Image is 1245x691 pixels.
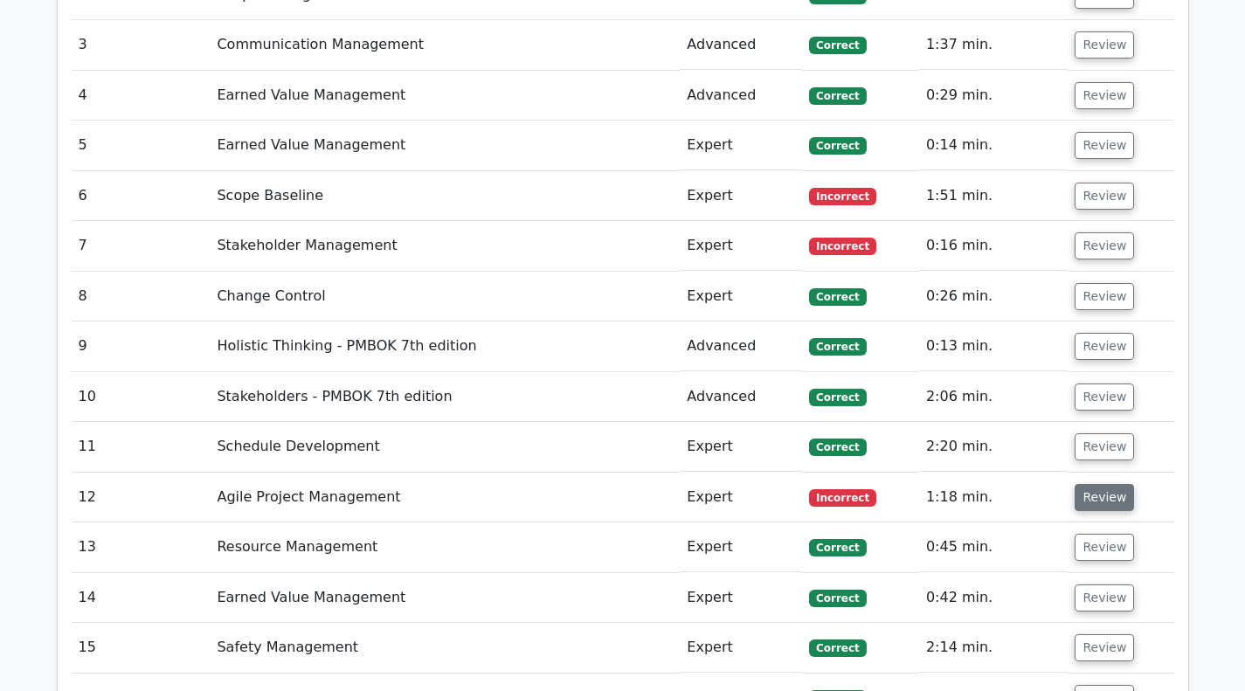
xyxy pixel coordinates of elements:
[919,422,1069,472] td: 2:20 min.
[1075,283,1134,310] button: Review
[809,489,876,507] span: Incorrect
[210,272,680,321] td: Change Control
[919,473,1069,522] td: 1:18 min.
[680,522,802,572] td: Expert
[919,522,1069,572] td: 0:45 min.
[809,338,866,356] span: Correct
[919,321,1069,371] td: 0:13 min.
[210,473,680,522] td: Agile Project Management
[1075,82,1134,109] button: Review
[809,639,866,657] span: Correct
[210,221,680,271] td: Stakeholder Management
[72,372,211,422] td: 10
[1075,634,1134,661] button: Review
[1075,31,1134,59] button: Review
[72,71,211,121] td: 4
[919,573,1069,623] td: 0:42 min.
[680,422,802,472] td: Expert
[1075,584,1134,612] button: Review
[919,272,1069,321] td: 0:26 min.
[72,522,211,572] td: 13
[680,573,802,623] td: Expert
[680,321,802,371] td: Advanced
[210,623,680,673] td: Safety Management
[680,171,802,221] td: Expert
[809,37,866,54] span: Correct
[680,121,802,170] td: Expert
[72,272,211,321] td: 8
[72,171,211,221] td: 6
[72,321,211,371] td: 9
[210,573,680,623] td: Earned Value Management
[1075,183,1134,210] button: Review
[919,221,1069,271] td: 0:16 min.
[1075,333,1134,360] button: Review
[809,137,866,155] span: Correct
[1075,433,1134,460] button: Review
[1075,484,1134,511] button: Review
[1075,384,1134,411] button: Review
[919,71,1069,121] td: 0:29 min.
[809,439,866,456] span: Correct
[72,623,211,673] td: 15
[809,87,866,105] span: Correct
[680,623,802,673] td: Expert
[680,221,802,271] td: Expert
[210,20,680,70] td: Communication Management
[680,20,802,70] td: Advanced
[72,473,211,522] td: 12
[72,573,211,623] td: 14
[680,71,802,121] td: Advanced
[919,171,1069,221] td: 1:51 min.
[210,321,680,371] td: Holistic Thinking - PMBOK 7th edition
[72,121,211,170] td: 5
[919,372,1069,422] td: 2:06 min.
[210,121,680,170] td: Earned Value Management
[919,121,1069,170] td: 0:14 min.
[1075,232,1134,259] button: Review
[210,522,680,572] td: Resource Management
[809,288,866,306] span: Correct
[919,20,1069,70] td: 1:37 min.
[809,188,876,205] span: Incorrect
[809,590,866,607] span: Correct
[72,20,211,70] td: 3
[809,389,866,406] span: Correct
[919,623,1069,673] td: 2:14 min.
[680,473,802,522] td: Expert
[210,372,680,422] td: Stakeholders - PMBOK 7th edition
[72,422,211,472] td: 11
[809,238,876,255] span: Incorrect
[680,272,802,321] td: Expert
[680,372,802,422] td: Advanced
[72,221,211,271] td: 7
[210,422,680,472] td: Schedule Development
[210,71,680,121] td: Earned Value Management
[1075,534,1134,561] button: Review
[809,539,866,556] span: Correct
[1075,132,1134,159] button: Review
[210,171,680,221] td: Scope Baseline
